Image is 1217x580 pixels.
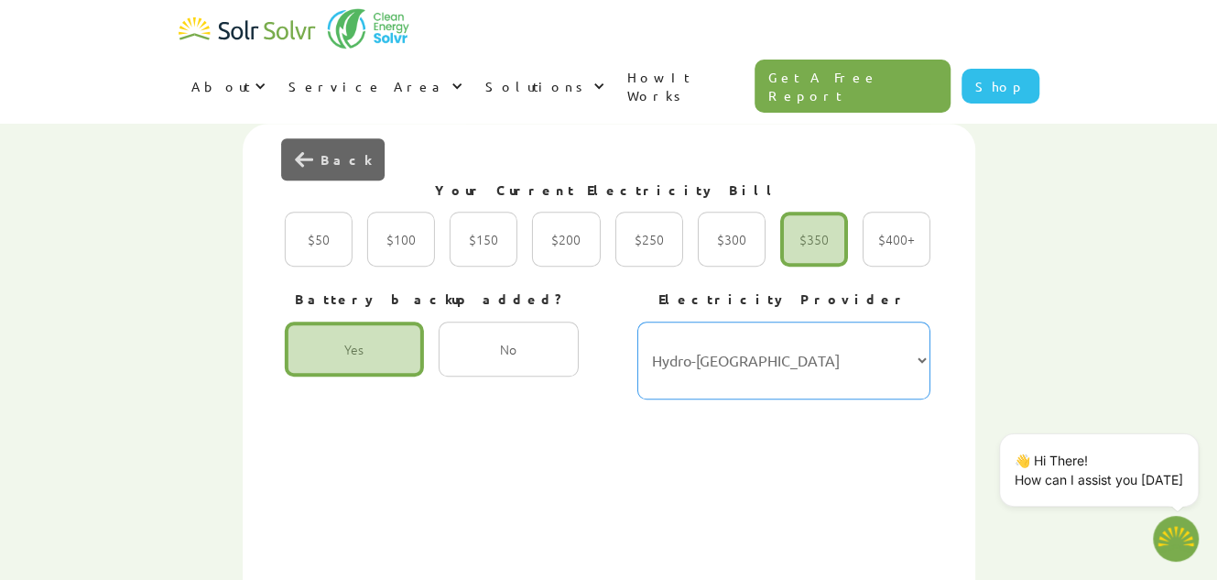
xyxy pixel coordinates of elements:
img: 1702586718.png [1153,516,1199,562]
div: About [191,77,250,95]
h2: Your Current Electricity Bill [285,181,930,200]
a: Get A Free Report [755,60,951,113]
div: Solutions [485,77,589,95]
div: Solutions [473,59,614,114]
a: How It Works [614,49,755,123]
a: Shop [962,69,1039,104]
div: 2 of 4 [279,162,935,419]
button: Open chatbot widget [1153,516,1199,562]
div: Service Area [276,59,473,114]
div: Service Area [288,77,447,95]
h2: Electricity Provider [636,290,930,309]
div: About [179,59,276,114]
p: 👋 Hi There! How can I assist you [DATE] [1015,451,1183,489]
h2: Battery backup added? [285,290,579,309]
div: Back [321,150,371,169]
div: previous slide [281,138,385,181]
